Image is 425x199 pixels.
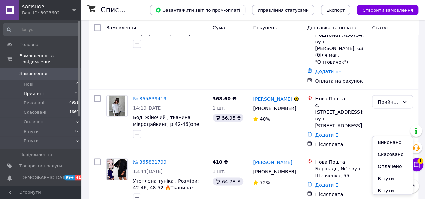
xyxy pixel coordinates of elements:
[252,103,296,113] div: [PHONE_NUMBER]
[76,81,79,87] span: 0
[24,91,44,97] span: Прийняті
[24,100,44,106] span: Виконані
[213,25,225,30] span: Cума
[76,119,79,125] span: 0
[19,53,81,65] span: Замовлення та повідомлення
[107,159,127,180] img: Фото товару
[19,152,52,158] span: Повідомлення
[315,141,367,147] div: Післяплата
[372,172,413,185] li: В пути
[315,132,342,137] a: Додати ЕН
[213,114,243,122] div: 56.95 ₴
[19,42,38,48] span: Головна
[69,109,79,115] span: 1660
[133,96,166,101] a: № 365839419
[315,11,367,65] div: с. [GEOGRAPHIC_DATA] ([GEOGRAPHIC_DATA].), Поштомат №30754: вул. [PERSON_NAME], 63 (біля маг. "Оп...
[372,148,413,160] li: Скасовано
[150,5,245,15] button: Завантажити звіт по пром-оплаті
[372,185,413,197] li: В пути
[19,71,47,77] span: Замовлення
[372,136,413,148] li: Виконано
[321,5,350,15] button: Експорт
[260,180,270,185] span: 72%
[24,109,46,115] span: Скасовані
[106,158,128,180] a: Фото товару
[315,191,367,197] div: Післяплата
[24,129,39,135] span: В пути
[3,23,79,36] input: Пошук
[260,116,270,121] span: 40%
[315,68,342,74] a: Додати ЕН
[24,119,45,125] span: Оплачені
[22,10,81,16] div: Ваш ID: 3923602
[101,6,169,14] h1: Список замовлень
[109,95,125,116] img: Фото товару
[315,77,367,84] div: Оплата на рахунок
[213,105,226,110] span: 1 шт.
[69,100,79,106] span: 4951
[133,159,166,164] a: № 365831799
[133,105,163,110] span: 14:19[DATE]
[257,8,309,13] span: Управління статусами
[307,25,356,30] span: Доставка та оплата
[213,168,226,174] span: 1 шт.
[315,182,342,187] a: Додати ЕН
[213,177,243,185] div: 64.78 ₴
[133,178,199,197] a: Утеплена туніка , Розміри: 42-46, 48-52 🔥Тканина: Трьохнитка на флісі
[417,156,423,162] span: 1
[372,25,389,30] span: Статус
[106,95,128,116] a: Фото товару
[76,138,79,144] span: 0
[74,91,79,97] span: 29
[315,95,367,102] div: Нова Пошта
[378,98,399,105] div: Прийнято
[315,158,367,165] div: Нова Пошта
[253,95,292,102] a: [PERSON_NAME]
[133,168,163,174] span: 13:44[DATE]
[252,5,314,15] button: Управління статусами
[19,175,69,181] span: [DEMOGRAPHIC_DATA]
[252,167,296,176] div: [PHONE_NUMBER]
[24,138,39,144] span: В пути
[22,4,72,10] span: SOFISHOP
[19,163,62,169] span: Товари та послуги
[155,7,240,13] span: Завантажити звіт по пром-оплаті
[213,159,228,164] span: 410 ₴
[410,158,423,171] button: Чат з покупцем1
[74,129,79,135] span: 12
[253,159,292,165] a: [PERSON_NAME]
[24,81,33,87] span: Нові
[326,8,345,13] span: Експорт
[133,114,199,133] a: Боді жіночий , тканина мікродайвинг, р:42-46(one size)
[106,25,136,30] span: Замовлення
[253,25,277,30] span: Покупець
[372,160,413,172] li: Оплачено
[350,7,418,12] a: Створити замовлення
[213,96,237,101] span: 368.60 ₴
[75,175,83,180] span: 41
[315,102,367,129] div: с. [STREET_ADDRESS]: вул. [STREET_ADDRESS]
[357,5,418,15] button: Створити замовлення
[362,8,413,13] span: Створити замовлення
[315,165,367,179] div: Бершадь, №1: вул. Шевченка, 55
[64,175,75,180] span: 99+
